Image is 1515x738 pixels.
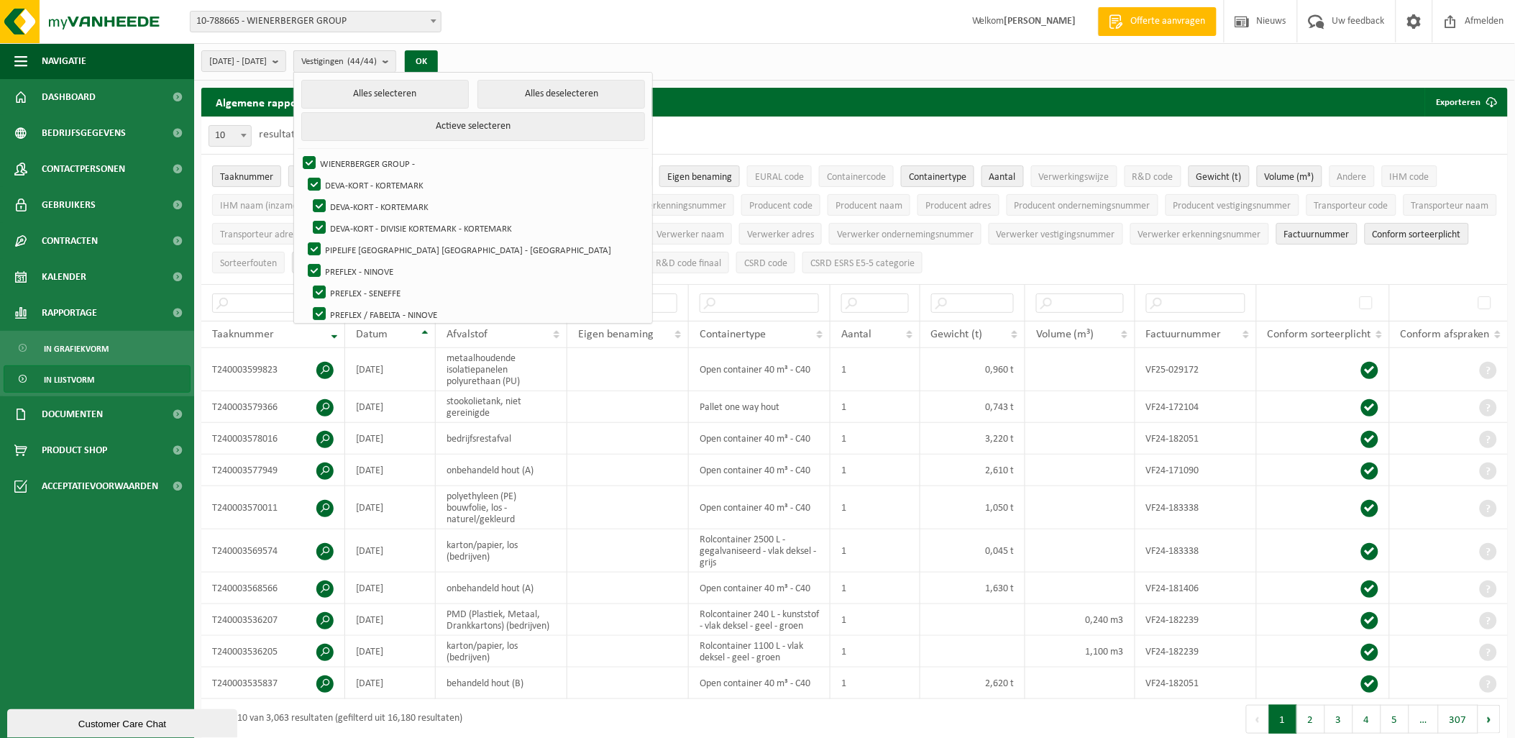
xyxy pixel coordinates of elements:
button: 4 [1353,705,1381,734]
td: T240003578016 [201,423,345,455]
button: R&D codeR&amp;D code: Activate to sort [1125,165,1181,187]
button: VerwerkingswijzeVerwerkingswijze: Activate to sort [1031,165,1117,187]
td: VF24-171090 [1135,455,1257,486]
td: 1 [830,486,920,529]
button: Gewicht (t)Gewicht (t): Activate to sort [1189,165,1250,187]
a: Offerte aanvragen [1098,7,1217,36]
a: In lijstvorm [4,365,191,393]
td: [DATE] [345,455,436,486]
button: Eigen benamingEigen benaming: Activate to sort [659,165,740,187]
td: Rolcontainer 2500 L - gegalvaniseerd - vlak deksel - grijs [689,529,830,573]
button: Producent codeProducent code: Activate to sort [741,194,820,216]
span: Bedrijfsgegevens [42,115,126,151]
td: 1,100 m3 [1025,636,1135,668]
span: 10-788665 - WIENERBERGER GROUP [191,12,441,32]
td: VF24-183338 [1135,529,1257,573]
button: CSRD codeCSRD code: Activate to sort [736,252,795,273]
td: 1 [830,455,920,486]
label: DEVA-KORT - KORTEMARK [305,174,644,196]
span: CSRD code [744,258,787,269]
span: In lijstvorm [44,366,94,393]
td: Open container 40 m³ - C40 [689,423,830,455]
span: Verwerkingswijze [1039,172,1109,183]
td: Open container 40 m³ - C40 [689,573,830,604]
button: OK [405,50,438,73]
button: Alles deselecteren [477,80,645,109]
td: karton/papier, los (bedrijven) [436,529,567,573]
td: Pallet one way hout [689,391,830,423]
td: 1,050 t [920,486,1025,529]
span: Gebruikers [42,187,96,223]
span: Vestigingen [301,51,377,73]
button: 1 [1269,705,1297,734]
label: DEVA-KORT - DIVISIE KORTEMARK - KORTEMARK [310,217,644,239]
td: VF24-183338 [1135,486,1257,529]
button: Actieve selecteren [301,112,645,141]
button: 5 [1381,705,1409,734]
span: Transporteur adres [220,229,297,240]
button: Exporteren [1425,88,1506,117]
span: IHM code [1390,172,1429,183]
button: Producent naamProducent naam: Activate to sort [828,194,910,216]
button: ContainercodeContainercode: Activate to sort [819,165,894,187]
button: FactuurnummerFactuurnummer: Activate to sort [1276,223,1358,245]
label: PREFLEX - NINOVE [305,260,644,282]
td: [DATE] [345,423,436,455]
span: Conform sorteerplicht [1373,229,1461,240]
button: 307 [1439,705,1478,734]
button: [DATE] - [DATE] [201,50,286,72]
button: Verwerker vestigingsnummerVerwerker vestigingsnummer: Activate to sort [989,223,1123,245]
button: Transporteur naamTransporteur naam: Activate to sort [1404,194,1497,216]
span: Sorteerfouten [220,258,277,269]
td: T240003536205 [201,636,345,668]
td: 0,240 m3 [1025,604,1135,636]
span: Verwerker erkenningsnummer [1138,229,1261,240]
button: Producent adresProducent adres: Activate to sort [917,194,999,216]
span: Datum [356,329,388,340]
td: T240003579366 [201,391,345,423]
button: Transporteur adresTransporteur adres: Activate to sort [212,223,305,245]
td: metaalhoudende isolatiepanelen polyurethaan (PU) [436,348,567,391]
iframe: chat widget [7,706,240,738]
span: Acceptatievoorwaarden [42,468,158,504]
span: Afvalstof [447,329,488,340]
td: 0,960 t [920,348,1025,391]
td: polyethyleen (PE) bouwfolie, los - naturel/gekleurd [436,486,567,529]
td: behandeld hout (B) [436,668,567,699]
button: AndereAndere: Activate to sort [1329,165,1375,187]
span: Rapportage [42,295,97,331]
span: Taaknummer [212,329,274,340]
span: Contactpersonen [42,151,125,187]
span: Transporteur naam [1411,201,1489,211]
button: Producent ondernemingsnummerProducent ondernemingsnummer: Activate to sort [1007,194,1158,216]
td: Open container 40 m³ - C40 [689,486,830,529]
td: 1 [830,668,920,699]
label: PREFLEX - SENEFFE [310,282,644,304]
button: Volume (m³)Volume (m³): Activate to sort [1257,165,1322,187]
td: [DATE] [345,636,436,668]
button: IHM codeIHM code: Activate to sort [1382,165,1437,187]
h2: Algemene rapportering [201,88,345,117]
button: 2 [1297,705,1325,734]
td: 1 [830,604,920,636]
span: R&D code [1132,172,1173,183]
button: Conform sorteerplicht : Activate to sort [1365,223,1469,245]
td: 1 [830,391,920,423]
td: [DATE] [345,604,436,636]
span: Containercode [827,172,886,183]
td: stookolietank, niet gereinigde [436,391,567,423]
td: 3,220 t [920,423,1025,455]
span: Verwerker naam [656,229,724,240]
span: Navigatie [42,43,86,79]
span: Conform sorteerplicht [1268,329,1371,340]
td: 0,045 t [920,529,1025,573]
span: [DATE] - [DATE] [209,51,267,73]
strong: [PERSON_NAME] [1004,16,1076,27]
td: VF24-182239 [1135,636,1257,668]
button: Alles selecteren [301,80,469,109]
button: Verwerker erkenningsnummerVerwerker erkenningsnummer: Activate to sort [1130,223,1269,245]
button: 3 [1325,705,1353,734]
span: Verwerker adres [747,229,814,240]
td: Open container 40 m³ - C40 [689,348,830,391]
td: 1 [830,529,920,573]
